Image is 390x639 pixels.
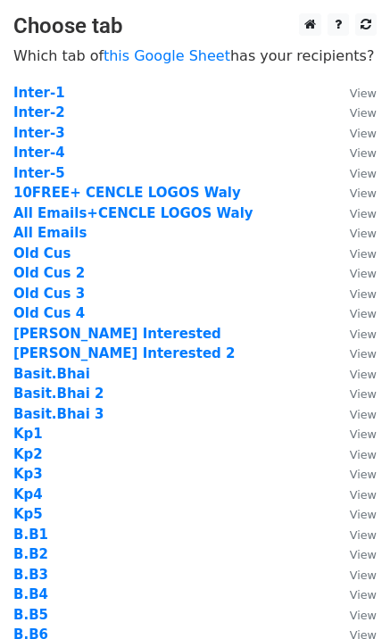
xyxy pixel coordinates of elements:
a: View [332,506,377,522]
small: View [350,609,377,622]
a: this Google Sheet [104,47,230,64]
a: View [332,426,377,442]
a: View [332,265,377,281]
a: Old Cus 2 [13,265,85,281]
a: View [332,305,377,321]
a: View [332,145,377,161]
strong: Inter-1 [13,85,65,101]
small: View [350,568,377,582]
a: Inter-2 [13,104,65,120]
small: View [350,87,377,100]
a: View [332,406,377,422]
small: View [350,227,377,240]
a: View [332,567,377,583]
small: View [350,247,377,261]
small: View [350,287,377,301]
a: View [332,546,377,562]
a: [PERSON_NAME] Interested [13,326,221,342]
a: View [332,386,377,402]
small: View [350,528,377,542]
a: View [332,125,377,141]
small: View [350,146,377,160]
a: View [332,607,377,623]
a: Old Cus 3 [13,286,85,302]
a: Kp4 [13,486,43,502]
a: B.B4 [13,586,48,602]
a: View [332,85,377,101]
a: Basit.Bhai [13,366,90,382]
a: View [332,446,377,462]
small: View [350,468,377,481]
a: B.B2 [13,546,48,562]
a: Inter-3 [13,125,65,141]
a: B.B5 [13,607,48,623]
small: View [350,307,377,320]
a: Inter-5 [13,165,65,181]
small: View [350,328,377,341]
a: Old Cus 4 [13,305,85,321]
a: View [332,527,377,543]
small: View [350,347,377,361]
a: View [332,286,377,302]
a: 10FREE+ CENCLE LOGOS Waly [13,185,241,201]
a: View [332,205,377,221]
small: View [350,368,377,381]
small: View [350,106,377,120]
a: View [332,466,377,482]
a: View [332,104,377,120]
small: View [350,427,377,441]
small: View [350,127,377,140]
a: [PERSON_NAME] Interested 2 [13,345,236,361]
a: Kp1 [13,426,43,442]
small: View [350,187,377,200]
strong: All Emails [13,225,87,241]
a: Basit.Bhai 3 [13,406,104,422]
a: View [332,486,377,502]
p: Which tab of has your recipients? [13,46,377,65]
a: Kp3 [13,466,43,482]
a: View [332,345,377,361]
small: View [350,387,377,401]
a: B.B1 [13,527,48,543]
small: View [350,508,377,521]
a: View [332,225,377,241]
a: Basit.Bhai 2 [13,386,104,402]
a: All Emails+CENCLE LOGOS Waly [13,205,253,221]
small: View [350,167,377,180]
a: Old Cus [13,245,71,261]
a: View [332,586,377,602]
a: Inter-4 [13,145,65,161]
small: View [350,488,377,502]
strong: Kp2 [13,446,43,462]
a: Kp5 [13,506,43,522]
small: View [350,207,377,220]
a: View [332,165,377,181]
a: View [332,245,377,261]
small: View [350,548,377,561]
a: View [332,326,377,342]
h3: Choose tab [13,13,377,39]
a: B.B3 [13,567,48,583]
